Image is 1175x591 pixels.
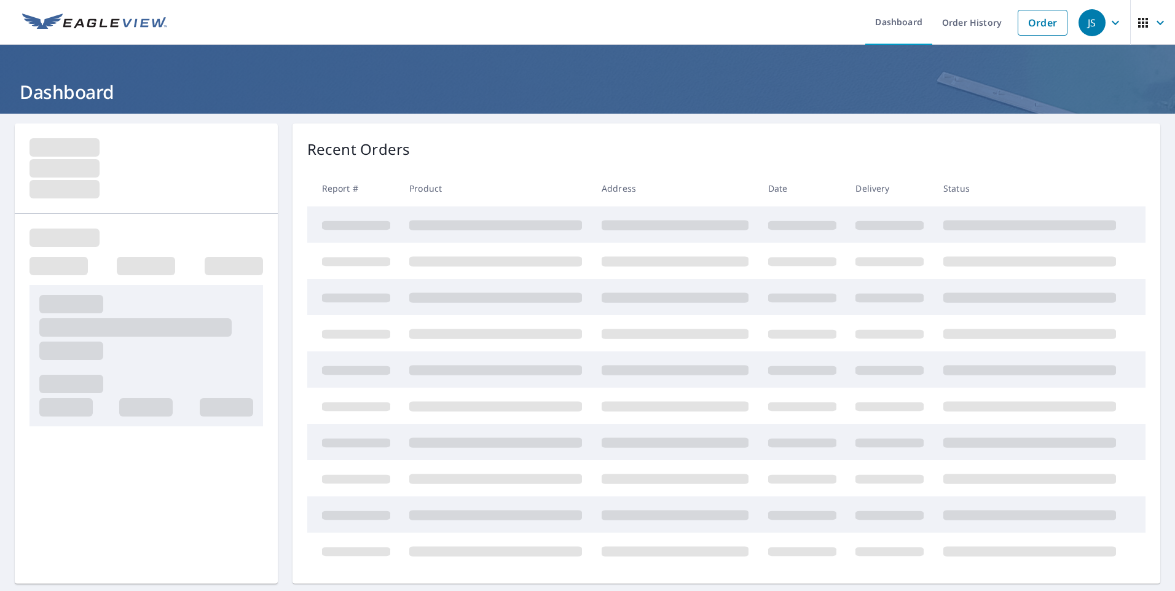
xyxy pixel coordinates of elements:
h1: Dashboard [15,79,1160,104]
th: Date [758,170,846,206]
th: Product [399,170,592,206]
th: Status [933,170,1126,206]
th: Delivery [846,170,933,206]
div: JS [1079,9,1106,36]
a: Order [1018,10,1067,36]
img: EV Logo [22,14,167,32]
p: Recent Orders [307,138,411,160]
th: Address [592,170,758,206]
th: Report # [307,170,400,206]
